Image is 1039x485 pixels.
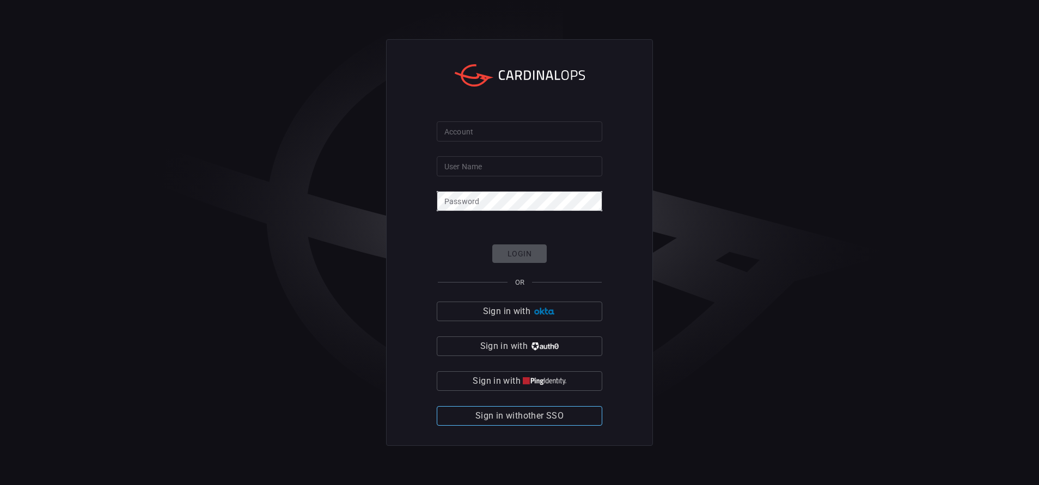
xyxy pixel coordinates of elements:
button: Sign in withother SSO [437,406,602,426]
button: Sign in with [437,302,602,321]
span: Sign in with [480,339,528,354]
input: Type your user name [437,156,602,176]
input: Type your account [437,121,602,142]
img: quu4iresuhQAAAABJRU5ErkJggg== [523,377,566,385]
span: Sign in with [483,304,530,319]
button: Sign in with [437,371,602,391]
button: Sign in with [437,336,602,356]
span: Sign in with other SSO [475,408,564,423]
img: vP8Hhh4KuCH8AavWKdZY7RZgAAAAASUVORK5CYII= [530,342,559,351]
span: OR [515,278,524,286]
span: Sign in with [473,373,520,389]
img: Ad5vKXme8s1CQAAAABJRU5ErkJggg== [533,308,556,316]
